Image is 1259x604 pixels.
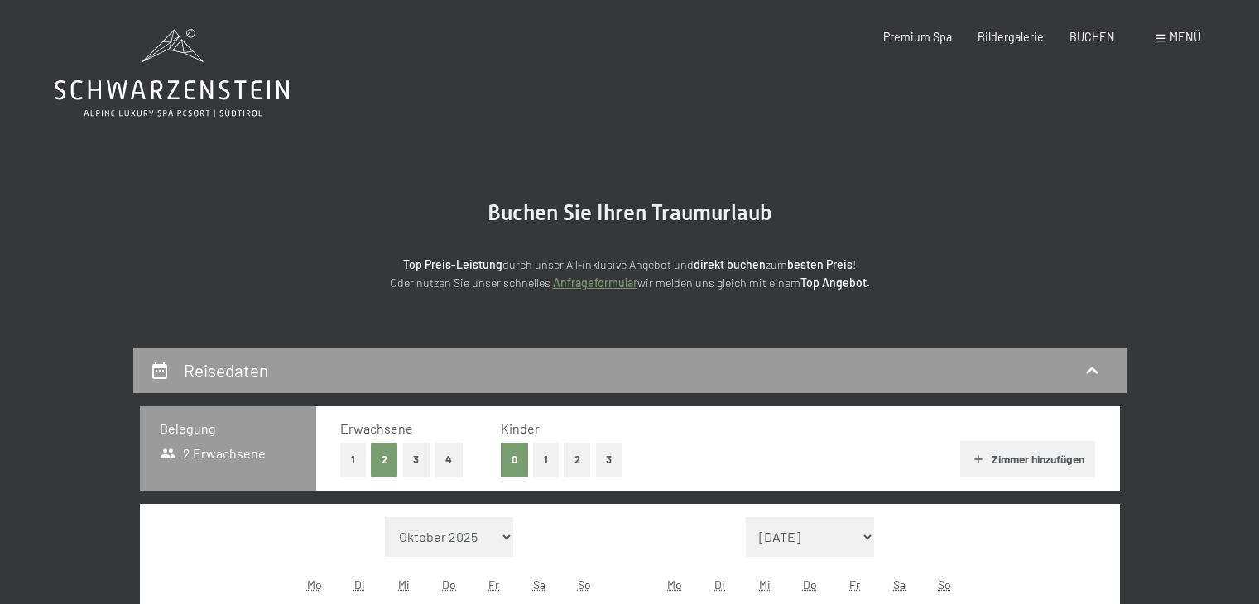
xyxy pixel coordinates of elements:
abbr: Mittwoch [759,578,771,592]
a: Anfrageformular [553,276,637,290]
h3: Belegung [160,419,296,438]
span: Kinder [501,420,540,436]
span: Buchen Sie Ihren Traumurlaub [488,200,772,225]
button: 2 [371,443,398,477]
button: 0 [501,443,528,477]
abbr: Freitag [488,578,499,592]
abbr: Montag [667,578,682,592]
button: Zimmer hinzufügen [960,441,1095,477]
abbr: Samstag [533,578,545,592]
h2: Reisedaten [184,360,268,381]
button: 1 [340,443,366,477]
abbr: Sonntag [938,578,951,592]
strong: besten Preis [787,257,853,271]
button: 3 [596,443,623,477]
abbr: Sonntag [578,578,591,592]
span: Erwachsene [340,420,413,436]
button: 1 [533,443,559,477]
abbr: Mittwoch [398,578,410,592]
abbr: Freitag [849,578,860,592]
strong: Top Preis-Leistung [403,257,502,271]
strong: Top Angebot. [800,276,870,290]
a: Premium Spa [883,30,952,44]
strong: direkt buchen [694,257,766,271]
abbr: Dienstag [714,578,725,592]
a: Bildergalerie [978,30,1044,44]
abbr: Donnerstag [803,578,817,592]
span: 2 Erwachsene [160,444,267,463]
button: 4 [435,443,463,477]
button: 2 [564,443,591,477]
abbr: Donnerstag [442,578,456,592]
abbr: Dienstag [354,578,365,592]
abbr: Samstag [893,578,906,592]
p: durch unser All-inklusive Angebot und zum ! Oder nutzen Sie unser schnelles wir melden uns gleich... [266,256,994,293]
button: 3 [403,443,430,477]
span: Menü [1170,30,1201,44]
a: BUCHEN [1069,30,1115,44]
abbr: Montag [307,578,322,592]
